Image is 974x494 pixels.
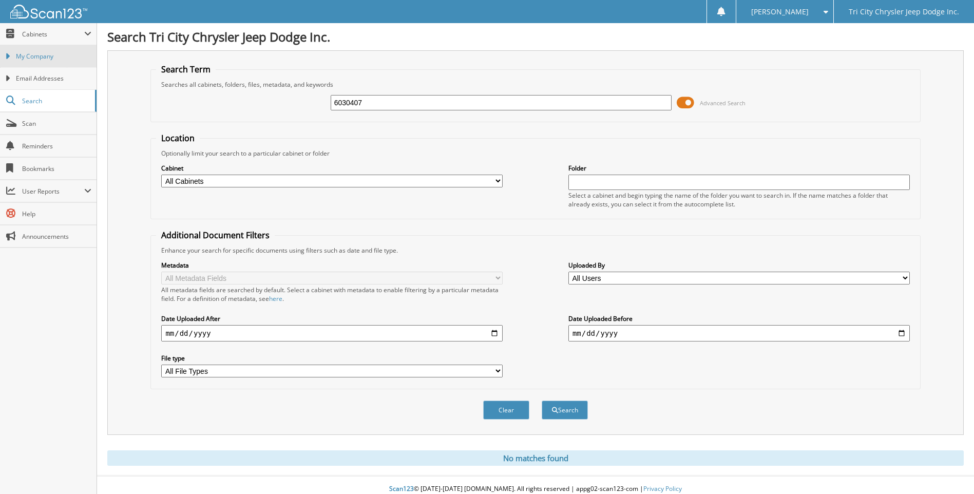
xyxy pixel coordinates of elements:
[568,261,910,270] label: Uploaded By
[22,30,84,39] span: Cabinets
[22,97,90,105] span: Search
[22,142,91,150] span: Reminders
[10,5,87,18] img: scan123-logo-white.svg
[161,325,503,341] input: start
[269,294,282,303] a: here
[156,246,914,255] div: Enhance your search for specific documents using filters such as date and file type.
[22,210,91,218] span: Help
[643,484,682,493] a: Privacy Policy
[16,52,91,61] span: My Company
[161,261,503,270] label: Metadata
[751,9,809,15] span: [PERSON_NAME]
[923,445,974,494] iframe: Chat Widget
[849,9,959,15] span: Tri City Chrysler Jeep Dodge Inc.
[568,314,910,323] label: Date Uploaded Before
[22,119,91,128] span: Scan
[156,230,275,241] legend: Additional Document Filters
[22,164,91,173] span: Bookmarks
[161,286,503,303] div: All metadata fields are searched by default. Select a cabinet with metadata to enable filtering b...
[542,401,588,420] button: Search
[568,191,910,208] div: Select a cabinet and begin typing the name of the folder you want to search in. If the name match...
[568,325,910,341] input: end
[161,354,503,363] label: File type
[107,28,964,45] h1: Search Tri City Chrysler Jeep Dodge Inc.
[483,401,529,420] button: Clear
[22,232,91,241] span: Announcements
[156,149,914,158] div: Optionally limit your search to a particular cabinet or folder
[16,74,91,83] span: Email Addresses
[22,187,84,196] span: User Reports
[156,64,216,75] legend: Search Term
[156,132,200,144] legend: Location
[107,450,964,466] div: No matches found
[700,99,746,107] span: Advanced Search
[161,314,503,323] label: Date Uploaded After
[568,164,910,173] label: Folder
[161,164,503,173] label: Cabinet
[389,484,414,493] span: Scan123
[156,80,914,89] div: Searches all cabinets, folders, files, metadata, and keywords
